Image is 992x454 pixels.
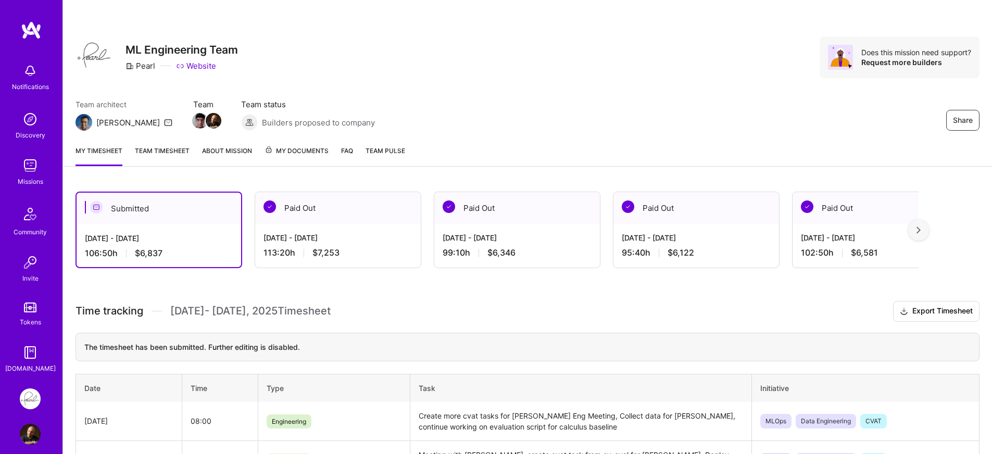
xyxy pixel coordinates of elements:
[164,118,172,127] i: icon Mail
[16,130,45,141] div: Discovery
[77,193,241,224] div: Submitted
[258,374,410,402] th: Type
[893,301,980,322] button: Export Timesheet
[85,248,233,259] div: 106:50 h
[76,374,182,402] th: Date
[24,302,36,312] img: tokens
[176,60,216,71] a: Website
[265,145,329,166] a: My Documents
[206,113,221,129] img: Team Member Avatar
[182,402,258,441] td: 08:00
[135,145,190,166] a: Team timesheet
[793,192,958,224] div: Paid Out
[192,113,208,129] img: Team Member Avatar
[90,201,103,213] img: Submitted
[801,247,950,258] div: 102:50 h
[796,414,856,428] span: Data Engineering
[76,305,143,318] span: Time tracking
[312,247,340,258] span: $7,253
[851,247,878,258] span: $6,581
[96,117,160,128] div: [PERSON_NAME]
[668,247,694,258] span: $6,122
[487,247,516,258] span: $6,346
[410,374,751,402] th: Task
[76,333,980,361] div: The timesheet has been submitted. Further editing is disabled.
[5,363,56,374] div: [DOMAIN_NAME]
[125,62,134,70] i: icon CompanyGray
[20,252,41,273] img: Invite
[241,114,258,131] img: Builders proposed to company
[443,247,592,258] div: 99:10 h
[84,415,173,426] div: [DATE]
[17,388,43,409] a: Pearl: ML Engineering Team
[125,60,155,71] div: Pearl
[366,145,405,166] a: Team Pulse
[760,414,792,428] span: MLOps
[193,112,207,130] a: Team Member Avatar
[900,306,908,317] i: icon Download
[255,192,421,224] div: Paid Out
[622,247,771,258] div: 95:40 h
[85,233,233,244] div: [DATE] - [DATE]
[20,155,41,176] img: teamwork
[613,192,779,224] div: Paid Out
[20,424,41,445] img: User Avatar
[76,114,92,131] img: Team Architect
[76,145,122,166] a: My timesheet
[170,305,331,318] span: [DATE] - [DATE] , 2025 Timesheet
[20,317,41,327] div: Tokens
[14,226,47,237] div: Community
[434,192,600,224] div: Paid Out
[443,232,592,243] div: [DATE] - [DATE]
[20,60,41,81] img: bell
[801,232,950,243] div: [DATE] - [DATE]
[17,424,43,445] a: User Avatar
[76,99,172,110] span: Team architect
[20,342,41,363] img: guide book
[366,147,405,155] span: Team Pulse
[262,117,375,128] span: Builders proposed to company
[860,414,887,428] span: CVAT
[18,176,43,187] div: Missions
[263,200,276,213] img: Paid Out
[410,402,751,441] td: Create more cvat tasks for [PERSON_NAME] Eng Meeting, Collect data for [PERSON_NAME], continue wo...
[861,47,971,57] div: Does this mission need support?
[12,81,49,92] div: Notifications
[135,248,162,259] span: $6,837
[20,388,41,409] img: Pearl: ML Engineering Team
[801,200,813,213] img: Paid Out
[916,226,921,234] img: right
[182,374,258,402] th: Time
[18,201,43,226] img: Community
[263,232,412,243] div: [DATE] - [DATE]
[265,145,329,157] span: My Documents
[341,145,353,166] a: FAQ
[622,200,634,213] img: Paid Out
[22,273,39,284] div: Invite
[751,374,979,402] th: Initiative
[946,110,980,131] button: Share
[76,36,113,74] img: Company Logo
[241,99,375,110] span: Team status
[267,414,311,428] span: Engineering
[207,112,220,130] a: Team Member Avatar
[202,145,252,166] a: About Mission
[20,109,41,130] img: discovery
[953,115,973,125] span: Share
[861,57,971,67] div: Request more builders
[21,21,42,40] img: logo
[828,45,853,70] img: Avatar
[443,200,455,213] img: Paid Out
[193,99,220,110] span: Team
[263,247,412,258] div: 113:20 h
[622,232,771,243] div: [DATE] - [DATE]
[125,43,238,56] h3: ML Engineering Team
